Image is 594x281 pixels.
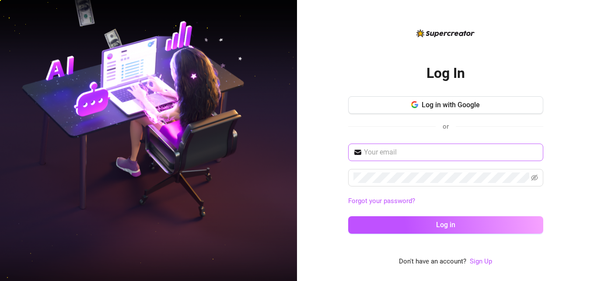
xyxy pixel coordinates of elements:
input: Your email [364,147,538,158]
span: Don't have an account? [399,256,466,267]
button: Log in with Google [348,96,543,114]
span: or [443,123,449,130]
a: Sign Up [470,257,492,265]
img: logo-BBDzfeDw.svg [416,29,475,37]
a: Forgot your password? [348,196,543,207]
a: Forgot your password? [348,197,415,205]
button: Log in [348,216,543,234]
span: eye-invisible [531,174,538,181]
a: Sign Up [470,256,492,267]
span: Log in with Google [422,101,480,109]
h2: Log In [426,64,465,82]
span: Log in [436,221,455,229]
